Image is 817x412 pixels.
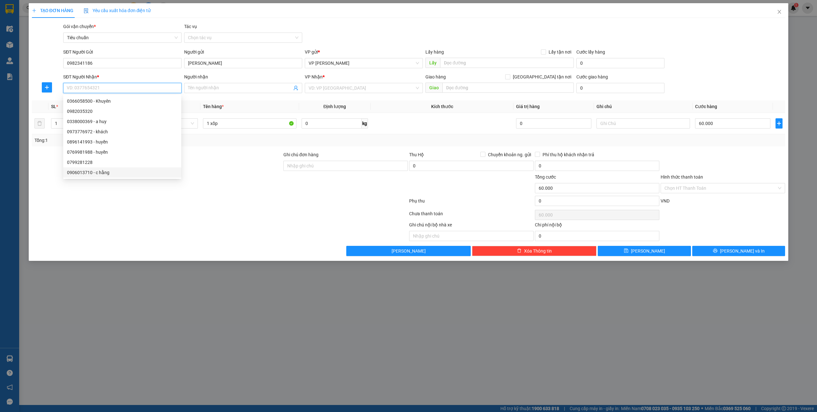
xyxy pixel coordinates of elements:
div: 0338000369 - a huy [67,118,177,125]
div: Tổng: 1 [34,137,315,144]
button: deleteXóa Thông tin [472,246,596,256]
div: 0973776972 - khách [67,128,177,135]
span: Kích thước [431,104,453,109]
span: plus [42,85,52,90]
span: user-add [293,85,298,91]
div: SĐT Người Gửi [63,48,181,55]
div: Người nhận [184,73,302,80]
span: VP Minh Khai [309,58,419,68]
button: delete [34,118,45,129]
span: Giá trị hàng [516,104,540,109]
input: Cước giao hàng [576,83,664,93]
div: 0366058500 - Khuyên [67,98,177,105]
span: close [777,9,782,14]
input: Cước lấy hàng [576,58,664,68]
button: Close [770,3,788,21]
span: save [624,248,628,254]
span: Gói vận chuyển [63,24,96,29]
span: printer [713,248,717,254]
span: plus [776,121,783,126]
span: kg [362,118,368,129]
span: Tổng cước [535,174,556,180]
div: 0982035320 [67,108,177,115]
label: Tác vụ [184,24,197,29]
div: 0799281228 [67,159,177,166]
button: plus [42,82,52,92]
div: 0338000369 - a huy [63,116,181,127]
div: 0906013710 - c hằng [63,167,181,178]
div: 0799281228 [63,157,181,167]
label: Cước lấy hàng [576,49,605,55]
div: 0896141993 - huyền [63,137,181,147]
button: printer[PERSON_NAME] và In [692,246,785,256]
span: [GEOGRAPHIC_DATA] tận nơi [510,73,574,80]
span: Lấy hàng [425,49,444,55]
input: Dọc đường [440,58,574,68]
div: Chi phí nội bộ [535,221,659,231]
input: VD: Bàn, Ghế [203,118,296,129]
span: [PERSON_NAME] [631,247,665,254]
div: 0769981988 - huyền [67,149,177,156]
span: Lấy tận nơi [546,48,574,55]
input: 0 [516,118,591,129]
th: Ghi chú [594,100,692,113]
button: save[PERSON_NAME] [598,246,691,256]
span: TẠO ĐƠN HÀNG [32,8,73,13]
div: VP gửi [305,48,423,55]
span: VND [661,198,670,203]
button: [PERSON_NAME] [346,246,471,256]
span: Giao hàng [425,74,446,79]
label: Hình thức thanh toán [661,174,703,180]
span: delete [517,248,521,254]
div: 0896141993 - huyền [67,138,177,145]
div: Phụ thu [408,197,534,209]
span: Xóa Thông tin [524,247,552,254]
input: Ghi Chú [596,118,690,129]
span: plus [32,8,36,13]
input: Nhập ghi chú [409,231,534,241]
span: [PERSON_NAME] và In [720,247,765,254]
span: Tên hàng [203,104,224,109]
img: icon [84,8,89,13]
span: [PERSON_NAME] [392,247,426,254]
span: Chuyển khoản ng. gửi [485,151,534,158]
div: 0366058500 - Khuyên [63,96,181,106]
span: Phí thu hộ khách nhận trả [540,151,597,158]
span: Định lượng [323,104,346,109]
div: 0906013710 - c hằng [67,169,177,176]
span: Giao [425,83,442,93]
div: 0973776972 - khách [63,127,181,137]
span: SL [51,104,56,109]
span: VP Nhận [305,74,323,79]
div: Ghi chú nội bộ nhà xe [409,221,534,231]
span: Tiêu chuẩn [67,33,177,42]
input: Dọc đường [442,83,574,93]
span: Lấy [425,58,440,68]
label: Ghi chú đơn hàng [283,152,319,157]
div: 0769981988 - huyền [63,147,181,157]
div: Người gửi [184,48,302,55]
div: SĐT Người Nhận [63,73,181,80]
div: Chưa thanh toán [408,210,534,221]
span: Thu Hộ [409,152,424,157]
span: Yêu cầu xuất hóa đơn điện tử [84,8,151,13]
span: Cước hàng [695,104,717,109]
label: Cước giao hàng [576,74,608,79]
div: 0982035320 [63,106,181,116]
button: plus [776,118,783,129]
input: Ghi chú đơn hàng [283,161,408,171]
